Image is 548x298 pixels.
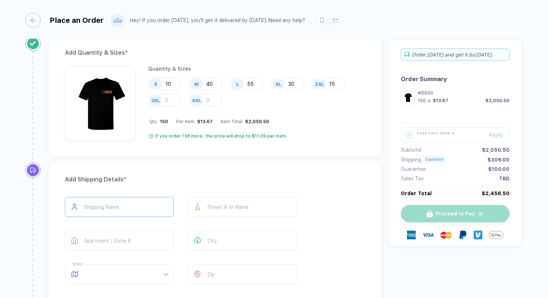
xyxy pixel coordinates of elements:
[433,98,448,103] div: $13.67
[482,190,510,196] div: $2,456.50
[149,119,168,124] div: Qty:
[111,14,124,27] img: user profile
[401,147,422,153] div: Subtotal
[458,231,467,239] img: Paypal
[148,66,365,72] div: Quantity & Sizes
[243,119,269,124] div: $2,050.50
[499,176,510,181] div: TBD
[221,119,269,124] div: Item Total:
[485,98,510,103] div: $2,050.50
[489,228,503,242] img: GPay
[65,174,365,185] div: Add Shipping Details
[155,133,287,139] div: If you order 138 more, the price will drop to $11.09 per item.
[489,132,510,138] div: Apply
[479,127,510,142] button: Apply
[403,92,413,102] img: 697f71dc-0f1a-4247-b5a4-ae571a5e87fe_nt_front_1757465032271.jpg
[192,97,201,103] div: 4XL
[488,166,510,172] div: $100.00
[315,81,324,87] div: 2XL
[407,231,416,239] img: express
[418,90,510,96] div: #G500
[487,157,510,163] div: $306.00
[154,81,157,87] div: S
[151,97,160,103] div: 3XL
[474,231,482,239] img: Venmo
[194,81,199,87] div: M
[236,81,239,87] div: L
[401,49,510,61] div: Order [DATE] and get it by [DATE] .
[158,119,168,124] span: 150
[427,98,431,103] div: x
[423,156,445,163] div: Expedited
[401,166,426,172] div: Guarantee
[401,157,421,163] div: Shipping
[68,70,132,133] img: 697f71dc-0f1a-4247-b5a4-ae571a5e87fe_nt_front_1757465032271.jpg
[195,119,213,124] div: $13.67
[401,176,424,181] div: Sales Tax
[482,147,510,153] div: $2,050.50
[65,47,365,59] div: Add Quantity & Sizes
[440,229,452,241] img: master-card
[275,81,281,87] div: XL
[418,98,426,103] div: 150
[176,119,213,124] div: Per Item:
[401,76,510,83] div: Order Summary
[401,190,432,196] div: Order Total
[50,16,104,25] div: Place an Order
[422,229,434,241] img: visa
[130,17,305,24] div: Hey! If you order [DATE], you'll get it delivered by [DATE]. Need any help?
